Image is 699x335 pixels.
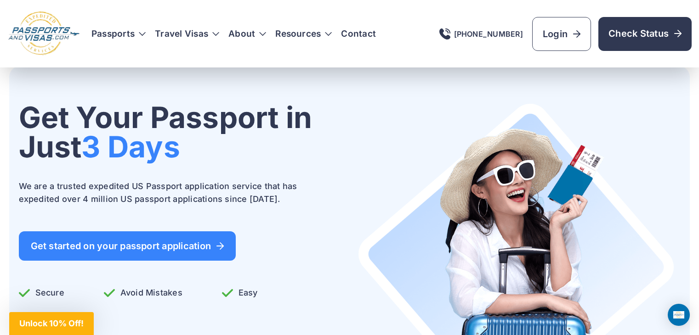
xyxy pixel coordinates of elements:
a: Contact [341,29,376,39]
a: Check Status [598,17,692,51]
h3: Resources [275,29,332,39]
span: 3 Days [81,129,180,164]
span: Check Status [608,27,682,40]
h3: Passports [91,29,146,39]
img: Logo [7,11,80,56]
a: Login [532,17,591,51]
span: Unlock 10% Off! [19,318,84,328]
a: [PHONE_NUMBER] [439,28,523,39]
a: About [228,29,255,39]
span: Login [543,28,580,40]
h3: Travel Visas [155,29,219,39]
div: Unlock 10% Off! [9,312,94,335]
p: Easy [222,286,258,299]
p: Avoid Mistakes [104,286,182,299]
span: Get started on your passport application [31,241,224,251]
h1: Get Your Passport in Just [19,103,313,162]
p: Secure [19,286,64,299]
div: Open Intercom Messenger [668,304,690,326]
a: Get started on your passport application [19,231,236,261]
p: We are a trusted expedited US Passport application service that has expedited over 4 million US p... [19,180,313,206]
